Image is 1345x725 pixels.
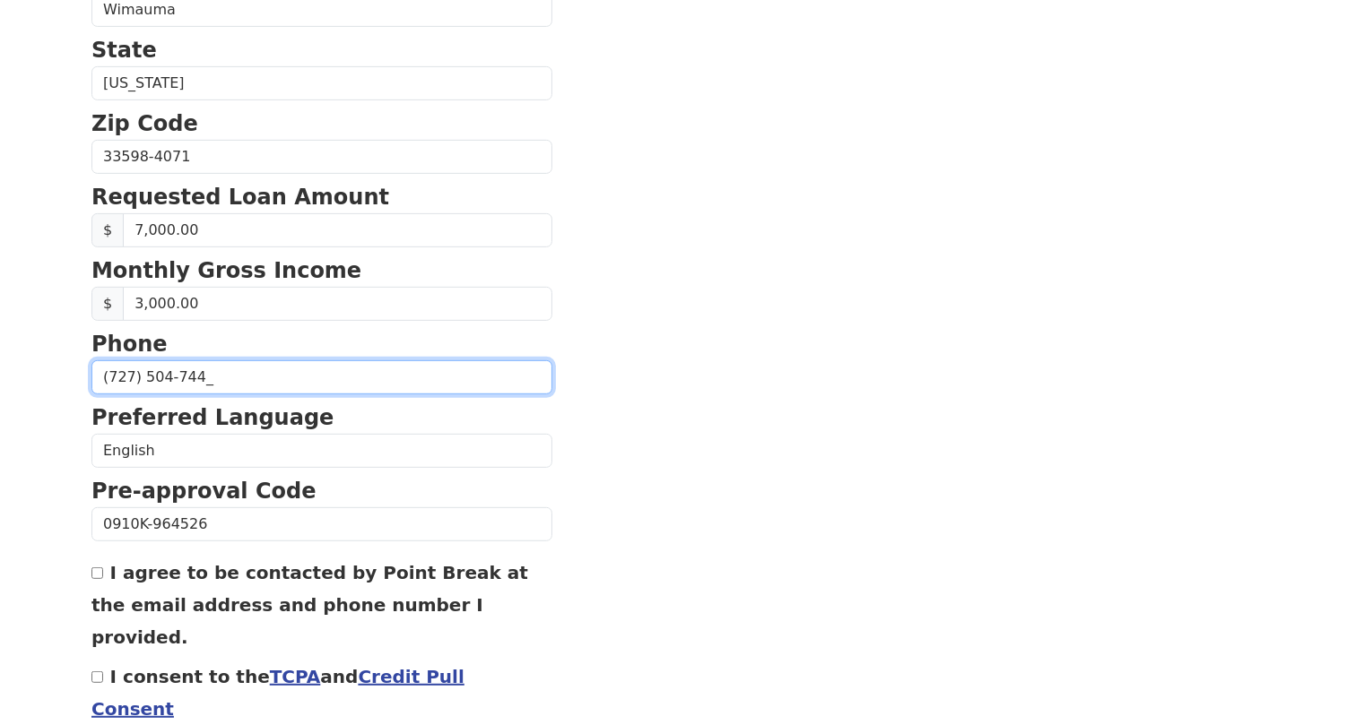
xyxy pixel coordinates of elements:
span: $ [91,287,124,321]
strong: Pre-approval Code [91,479,317,504]
strong: Phone [91,332,168,357]
input: (___) ___-____ [91,360,552,394]
p: Monthly Gross Income [91,255,552,287]
a: TCPA [270,666,321,687]
strong: Preferred Language [91,405,334,430]
input: Monthly Gross Income [123,287,552,321]
input: Requested Loan Amount [123,213,552,247]
span: $ [91,213,124,247]
input: Pre-approval Code [91,507,552,541]
label: I consent to the and [91,666,464,720]
strong: Requested Loan Amount [91,185,389,210]
input: Zip Code [91,140,552,174]
strong: State [91,38,157,63]
label: I agree to be contacted by Point Break at the email address and phone number I provided. [91,562,528,648]
strong: Zip Code [91,111,198,136]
